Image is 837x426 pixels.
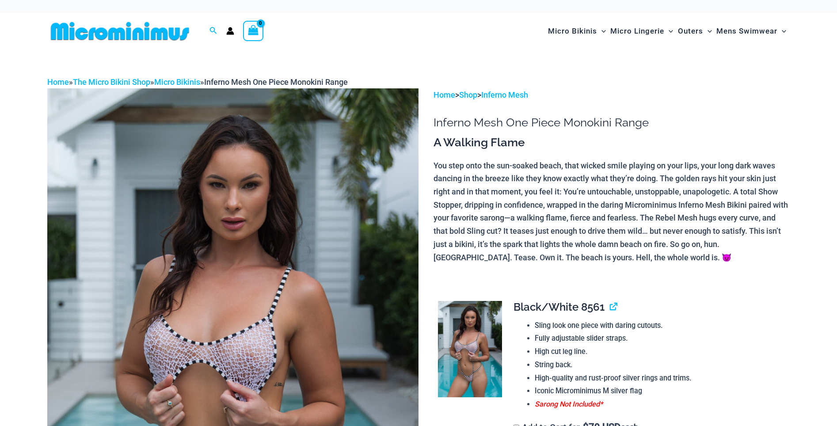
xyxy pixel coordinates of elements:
[777,20,786,42] span: Menu Toggle
[716,20,777,42] span: Mens Swimwear
[714,18,788,45] a: Mens SwimwearMenu ToggleMenu Toggle
[459,90,477,99] a: Shop
[434,159,790,264] p: You step onto the sun-soaked beach, that wicked smile playing on your lips, your long dark waves ...
[434,135,790,150] h3: A Walking Flame
[535,332,782,345] li: Fully adjustable slider straps.
[438,301,502,397] img: Inferno Mesh Black White 8561 One Piece
[434,90,455,99] a: Home
[226,27,234,35] a: Account icon link
[243,21,263,41] a: View Shopping Cart, empty
[535,372,782,385] li: High-quality and rust-proof silver rings and trims.
[154,77,200,87] a: Micro Bikinis
[546,18,608,45] a: Micro BikinisMenu ToggleMenu Toggle
[47,21,193,41] img: MM SHOP LOGO FLAT
[608,18,675,45] a: Micro LingerieMenu ToggleMenu Toggle
[47,77,69,87] a: Home
[434,116,790,129] h1: Inferno Mesh One Piece Monokini Range
[535,319,782,332] li: Sling look one piece with daring cutouts.
[204,77,348,87] span: Inferno Mesh One Piece Monokini Range
[703,20,712,42] span: Menu Toggle
[209,26,217,37] a: Search icon link
[535,400,603,408] span: Sarong Not Included*
[544,16,790,46] nav: Site Navigation
[434,88,790,102] p: > >
[678,20,703,42] span: Outers
[597,20,606,42] span: Menu Toggle
[535,358,782,372] li: String back.
[514,300,605,313] span: Black/White 8561
[610,20,664,42] span: Micro Lingerie
[481,90,528,99] a: Inferno Mesh
[73,77,150,87] a: The Micro Bikini Shop
[676,18,714,45] a: OutersMenu ToggleMenu Toggle
[664,20,673,42] span: Menu Toggle
[47,77,348,87] span: » » »
[535,384,782,398] li: Iconic Microminimus M silver flag
[548,20,597,42] span: Micro Bikinis
[535,345,782,358] li: High cut leg line.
